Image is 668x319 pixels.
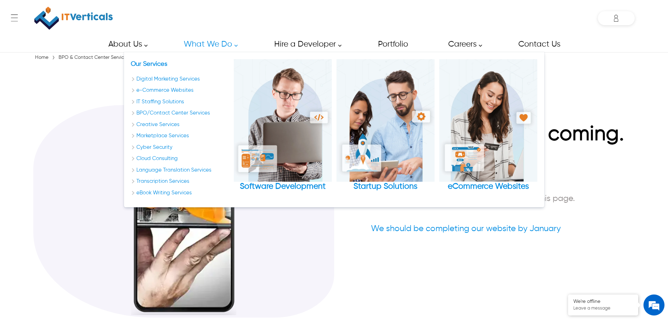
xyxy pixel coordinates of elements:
[33,55,50,60] a: Home
[33,4,114,33] a: IT Verticals Inc
[234,182,332,192] div: Software Development
[131,189,229,197] a: eBook Writing Services
[131,109,229,117] a: bpo contact center services
[131,61,167,67] a: Our Services
[371,222,635,235] p: We should be completing our website by January
[131,121,229,129] a: Creative Services
[370,36,416,52] a: Portfolio
[234,59,332,192] a: Software Development
[131,75,229,83] a: Digital Marketing Services
[131,155,229,163] a: Cloud Consulting
[336,59,434,182] img: Startup Solutions
[336,182,434,192] div: Startup Solutions
[439,59,537,192] a: eCommerce Websites
[573,299,633,305] div: We're offline
[510,36,568,52] a: Contact Us
[439,182,537,192] div: eCommerce Websites
[234,59,332,200] div: Software Development
[336,59,434,192] a: Startup Solutions
[234,59,332,182] img: Software Development
[57,55,131,60] a: BPO & Contact Center Services
[266,36,345,52] a: Hire a Developer
[100,36,151,52] a: About Us
[131,98,229,106] a: IT Staffing Solutions
[176,36,242,52] a: What We Do
[52,53,55,63] span: ›
[336,59,434,200] div: Startup Solutions
[440,36,486,52] a: Careers
[131,132,229,140] a: Marketplace Services
[439,59,537,200] div: eCommerce Websites
[131,144,229,152] a: Cyber Security
[573,306,633,311] p: Leave a message
[131,178,229,186] a: Transcription Services
[131,86,229,95] a: e-Commerce Websites
[131,166,229,174] a: Language Translation Services
[439,59,537,182] img: eCommerce Websites
[34,4,113,33] img: IT Verticals Inc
